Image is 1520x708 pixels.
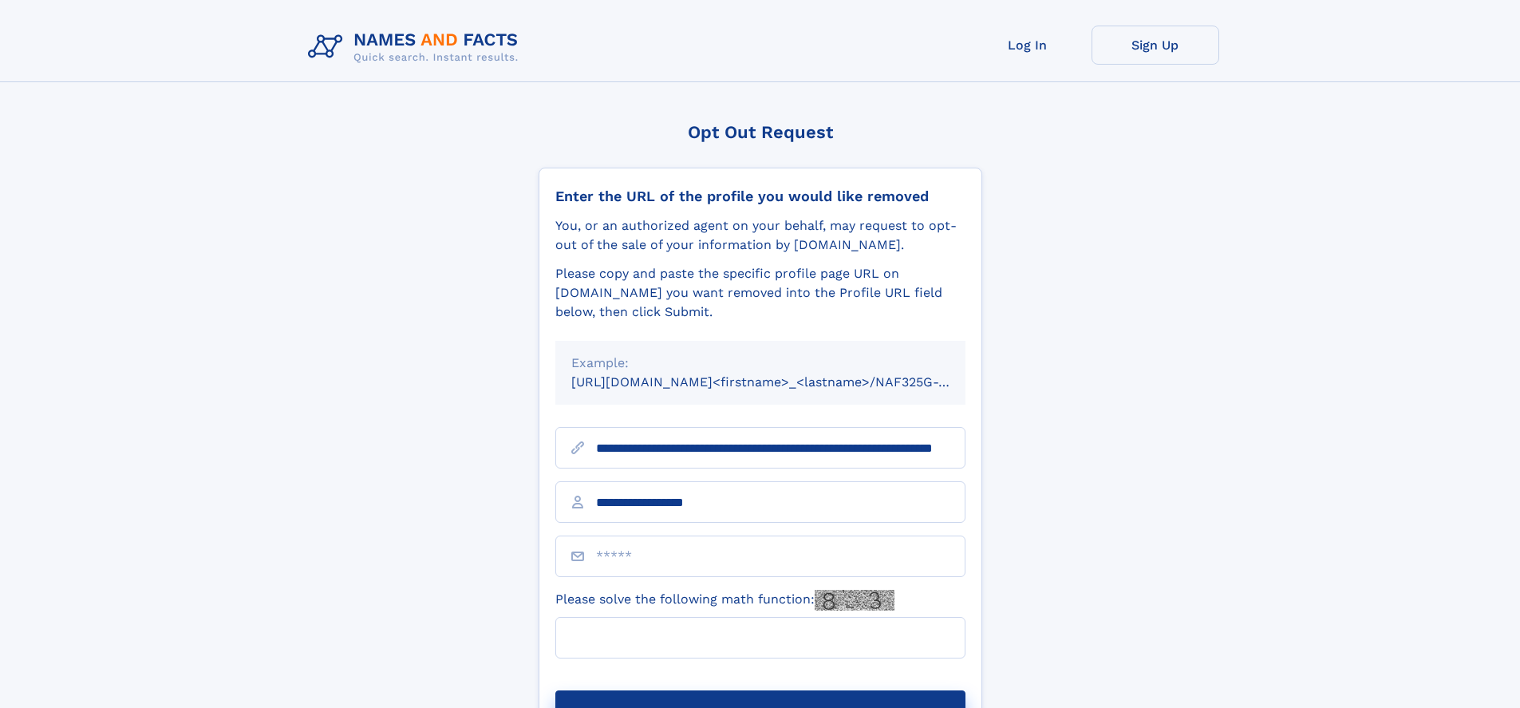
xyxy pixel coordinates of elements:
[555,188,965,205] div: Enter the URL of the profile you would like removed
[302,26,531,69] img: Logo Names and Facts
[571,374,996,390] small: [URL][DOMAIN_NAME]<firstname>_<lastname>/NAF325G-xxxxxxxx
[964,26,1092,65] a: Log In
[539,122,982,142] div: Opt Out Request
[555,216,965,255] div: You, or an authorized agent on your behalf, may request to opt-out of the sale of your informatio...
[571,354,950,373] div: Example:
[1092,26,1219,65] a: Sign Up
[555,264,965,322] div: Please copy and paste the specific profile page URL on [DOMAIN_NAME] you want removed into the Pr...
[555,590,894,611] label: Please solve the following math function:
